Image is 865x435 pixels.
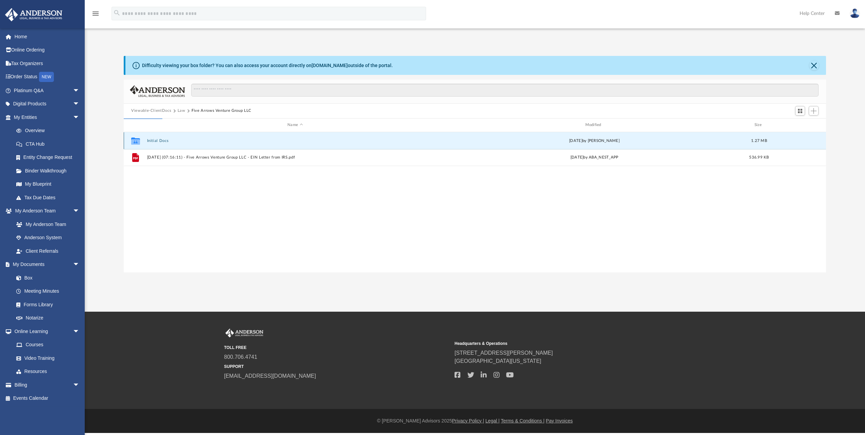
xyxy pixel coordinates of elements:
[73,84,86,98] span: arrow_drop_down
[446,122,743,128] div: Modified
[9,191,90,204] a: Tax Due Dates
[5,97,90,111] a: Digital Productsarrow_drop_down
[776,122,823,128] div: id
[191,84,819,97] input: Search files and folders
[113,9,121,17] i: search
[485,418,500,423] a: Legal |
[5,84,90,97] a: Platinum Q&Aarrow_drop_down
[92,13,100,18] a: menu
[124,132,826,272] div: grid
[73,325,86,338] span: arrow_drop_down
[9,298,83,311] a: Forms Library
[311,63,348,68] a: [DOMAIN_NAME]
[5,57,90,70] a: Tax Organizers
[9,217,83,231] a: My Anderson Team
[73,204,86,218] span: arrow_drop_down
[446,138,743,144] div: [DATE] by [PERSON_NAME]
[455,350,553,356] a: [STREET_ADDRESS][PERSON_NAME]
[850,8,860,18] img: User Pic
[5,325,86,338] a: Online Learningarrow_drop_down
[147,155,443,160] button: [DATE] (07:16:11) - Five Arrows Venture Group LLC - EIN Letter from IRS.pdf
[142,62,393,69] div: Difficulty viewing your box folder? You can also access your account directly on outside of the p...
[809,106,819,116] button: Add
[751,139,767,142] span: 1.27 MB
[73,110,86,124] span: arrow_drop_down
[749,156,769,159] span: 536.99 KB
[746,122,773,128] div: Size
[501,418,545,423] a: Terms & Conditions |
[9,311,86,325] a: Notarize
[809,61,819,70] button: Close
[455,358,541,364] a: [GEOGRAPHIC_DATA][US_STATE]
[5,43,90,57] a: Online Ordering
[5,204,86,218] a: My Anderson Teamarrow_drop_down
[9,271,83,285] a: Box
[9,178,86,191] a: My Blueprint
[9,124,90,138] a: Overview
[546,418,572,423] a: Pay Invoices
[73,378,86,392] span: arrow_drop_down
[9,351,83,365] a: Video Training
[39,72,54,82] div: NEW
[9,365,86,378] a: Resources
[147,122,443,128] div: Name
[9,151,90,164] a: Entity Change Request
[73,97,86,111] span: arrow_drop_down
[795,106,805,116] button: Switch to Grid View
[92,9,100,18] i: menu
[5,392,90,405] a: Events Calendar
[452,418,484,423] a: Privacy Policy |
[224,345,450,351] small: TOLL FREE
[5,70,90,84] a: Order StatusNEW
[9,285,86,298] a: Meeting Minutes
[3,8,64,21] img: Anderson Advisors Platinum Portal
[224,354,257,360] a: 800.706.4741
[455,340,680,347] small: Headquarters & Operations
[224,364,450,370] small: SUPPORT
[446,154,743,161] div: [DATE] by ABA_NEST_APP
[131,108,171,114] button: Viewable-ClientDocs
[85,417,865,424] div: © [PERSON_NAME] Advisors 2025
[5,30,90,43] a: Home
[147,139,443,143] button: Initial Docs
[224,329,265,337] img: Anderson Advisors Platinum Portal
[73,258,86,272] span: arrow_drop_down
[5,258,86,271] a: My Documentsarrow_drop_down
[9,231,86,245] a: Anderson System
[9,164,90,178] a: Binder Walkthrough
[5,378,90,392] a: Billingarrow_drop_down
[9,338,86,352] a: Courses
[9,244,86,258] a: Client Referrals
[5,110,90,124] a: My Entitiesarrow_drop_down
[192,108,252,114] button: Five Arrows Venture Group LLC
[127,122,144,128] div: id
[178,108,185,114] button: Law
[224,373,316,379] a: [EMAIL_ADDRESS][DOMAIN_NAME]
[9,137,90,151] a: CTA Hub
